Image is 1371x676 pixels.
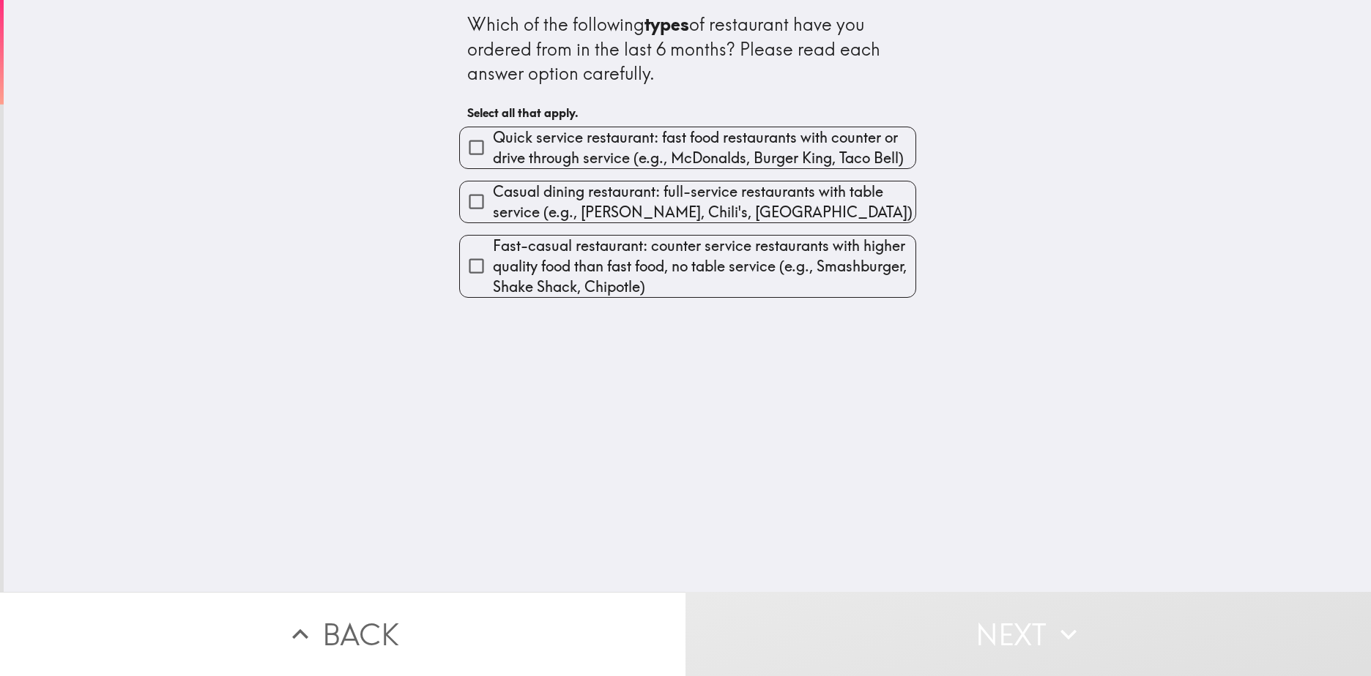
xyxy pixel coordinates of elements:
button: Quick service restaurant: fast food restaurants with counter or drive through service (e.g., McDo... [460,127,915,168]
span: Fast-casual restaurant: counter service restaurants with higher quality food than fast food, no t... [493,236,915,297]
button: Next [685,592,1371,676]
button: Casual dining restaurant: full-service restaurants with table service (e.g., [PERSON_NAME], Chili... [460,181,915,222]
span: Quick service restaurant: fast food restaurants with counter or drive through service (e.g., McDo... [493,127,915,168]
b: types [644,13,689,35]
button: Fast-casual restaurant: counter service restaurants with higher quality food than fast food, no t... [460,236,915,297]
div: Which of the following of restaurant have you ordered from in the last 6 months? Please read each... [467,12,908,86]
span: Casual dining restaurant: full-service restaurants with table service (e.g., [PERSON_NAME], Chili... [493,181,915,222]
h6: Select all that apply. [467,105,908,121]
